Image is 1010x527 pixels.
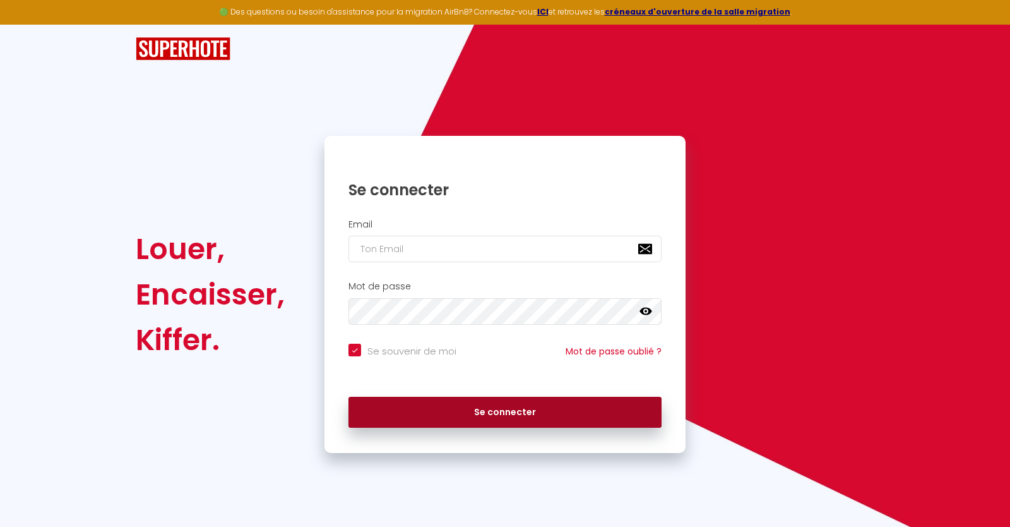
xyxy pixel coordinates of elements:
a: ICI [537,6,549,17]
div: Louer, [136,226,285,272]
img: SuperHote logo [136,37,230,61]
h1: Se connecter [348,180,662,200]
input: Ton Email [348,236,662,262]
h2: Email [348,219,662,230]
button: Se connecter [348,397,662,428]
div: Encaisser, [136,272,285,317]
h2: Mot de passe [348,281,662,292]
a: Mot de passe oublié ? [566,345,662,358]
button: Ouvrir le widget de chat LiveChat [10,5,48,43]
a: créneaux d'ouverture de la salle migration [605,6,790,17]
div: Kiffer. [136,317,285,363]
